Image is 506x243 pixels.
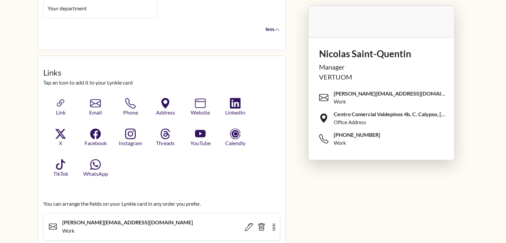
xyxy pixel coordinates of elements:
h1: Nicolas Saint-Quentin [319,48,443,60]
div: Office Address [334,119,366,126]
legend: Links [43,67,280,79]
button: WhatsApp [80,158,111,178]
button: X [45,128,77,148]
span: Centro Comercial Valdepinos 4b, C. Calypso, [GEOGRAPHIC_DATA], 29649 - [GEOGRAPHIC_DATA] - ([GEOG... [319,108,449,129]
p: You can arrange the fields on your Lynkle card in any order you prefer. [43,200,280,208]
span: [PERSON_NAME][EMAIL_ADDRESS][DOMAIN_NAME] [62,219,193,226]
button: Email [80,97,111,117]
button: LinkedIn [219,97,251,117]
span: YouTube [187,139,214,147]
div: Manager [319,62,443,72]
span: TikTok [47,170,74,178]
button: Address [149,97,181,117]
div: [PERSON_NAME][EMAIL_ADDRESS][DOMAIN_NAME]Work [43,213,280,240]
button: Link [45,97,77,117]
span: Email [82,109,109,117]
button: Calendly [219,128,251,148]
button: Instagram [114,128,146,148]
span: Facebook [82,139,109,147]
div: Work [334,98,346,106]
span: [PERSON_NAME][EMAIL_ADDRESS][DOMAIN_NAME] [334,90,449,97]
button: Facebook [80,128,111,148]
span: Threads [152,139,179,147]
span: Link [47,109,74,117]
div: Work [62,227,75,235]
div: VERTUOM [319,72,443,82]
button: Phone [114,97,146,117]
span: Website [187,109,214,117]
button: TikTok [45,158,77,178]
div: Work [334,139,346,147]
div: Lynkle card preview [294,5,469,176]
span: Address [152,109,179,117]
button: Threads [149,128,181,148]
span: Phone [117,109,144,117]
span: [PHONE_NUMBER] [334,131,380,138]
span: Instagram [117,139,144,147]
button: less [261,22,280,35]
span: [PHONE_NUMBER]Work [319,129,449,149]
button: YouTube [184,128,216,148]
span: Calendly [222,139,249,147]
span: LinkedIn [222,109,249,117]
span: Centro Comercial Valdepinos 4b, C. Calypso, [GEOGRAPHIC_DATA], 29649 - [GEOGRAPHIC_DATA] - ([GEOG... [334,111,449,118]
span: [PERSON_NAME][EMAIL_ADDRESS][DOMAIN_NAME]Work [319,88,449,108]
button: Website [184,97,216,117]
p: Tap an icon to add it to your Lynkle card [43,79,280,87]
span: WhatsApp [82,170,109,178]
span: X [47,139,74,147]
span: less [265,26,280,32]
